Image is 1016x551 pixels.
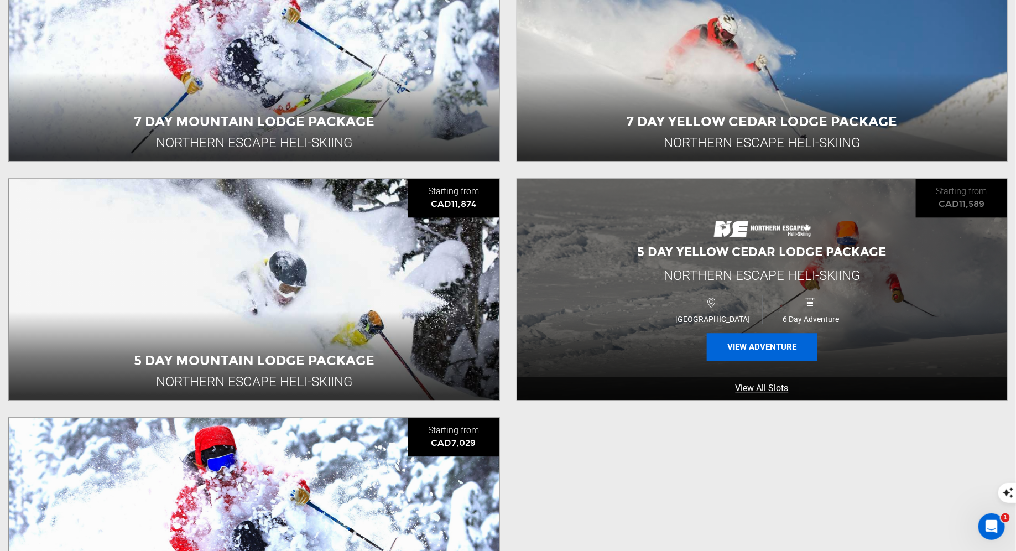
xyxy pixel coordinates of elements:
iframe: Intercom live chat [978,513,1005,540]
span: Northern Escape Heli-Skiing [664,268,860,283]
span: 6 Day Adventure [763,315,860,324]
img: images [712,210,812,238]
span: [GEOGRAPHIC_DATA] [664,315,762,324]
span: 5 Day Yellow Cedar Lodge Package [638,245,887,259]
button: View Adventure [707,333,817,361]
a: View All Slots [517,377,1008,401]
